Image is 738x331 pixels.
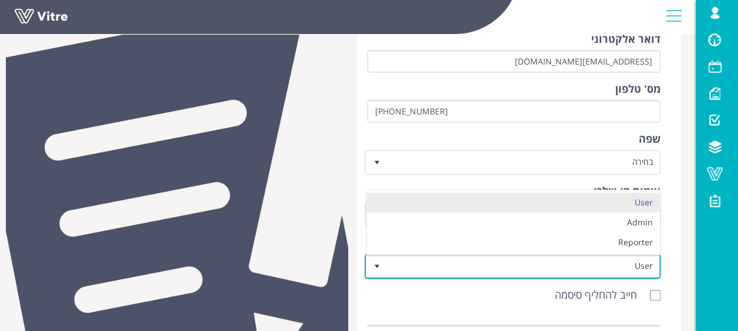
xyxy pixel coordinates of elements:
li: User [367,192,660,212]
span: User [387,255,660,276]
li: Admin [367,212,660,232]
label: מס' טלפון [615,82,661,97]
span: בחירה [387,151,660,173]
li: Reporter [367,232,660,252]
label: שפה [639,131,661,147]
input: חייב להחליף סיסמה [650,290,661,300]
span: select [366,151,387,173]
label: חייב להחליף סיסמה [555,288,649,303]
label: דואר אלקטרוני [591,32,661,47]
span: select [366,255,387,276]
label: אימות דו-שלבי [594,184,661,199]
